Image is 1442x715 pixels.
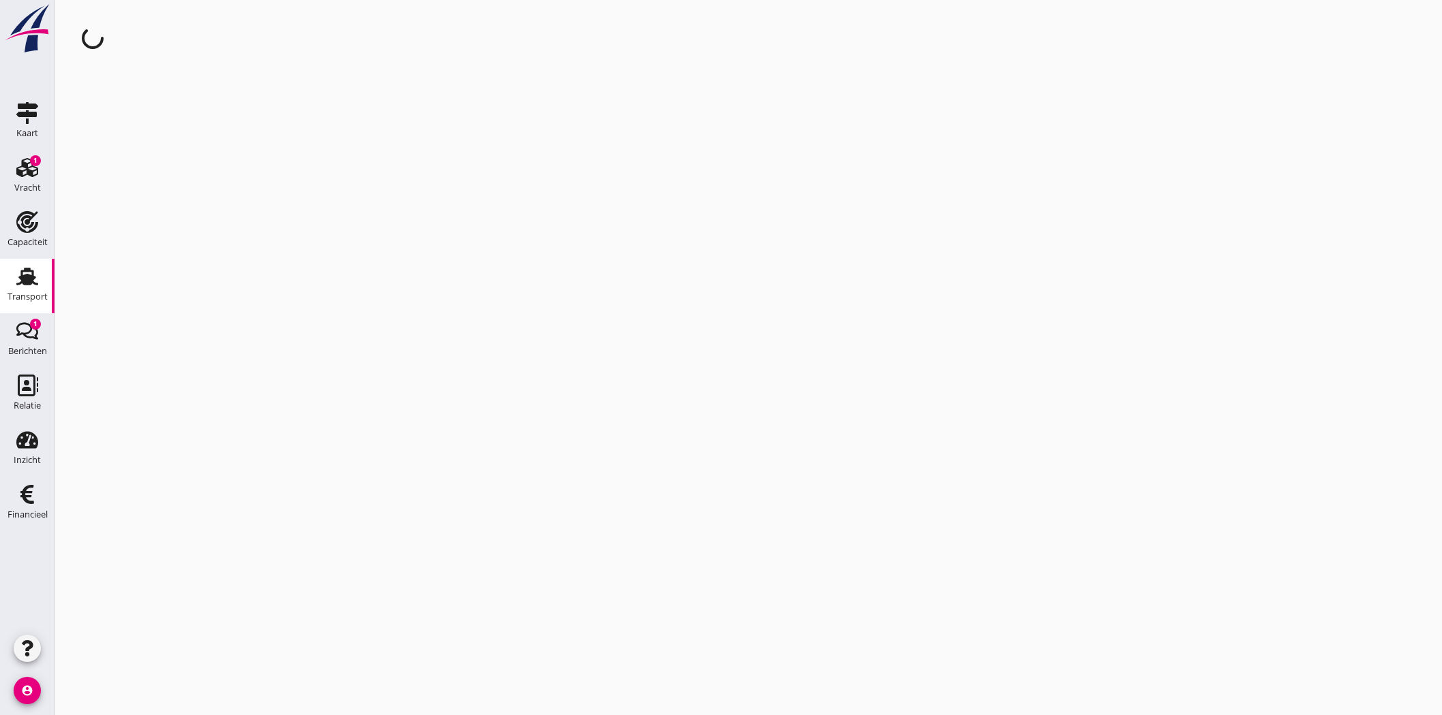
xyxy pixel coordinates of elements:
div: Relatie [14,401,41,410]
div: Capaciteit [7,238,48,247]
div: Vracht [14,183,41,192]
div: 1 [30,319,41,330]
div: Financieel [7,510,48,519]
i: account_circle [14,677,41,704]
div: Inzicht [14,456,41,464]
div: 1 [30,155,41,166]
div: Kaart [16,129,38,138]
div: Transport [7,292,48,301]
img: logo-small.a267ee39.svg [3,3,52,54]
div: Berichten [8,347,47,355]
